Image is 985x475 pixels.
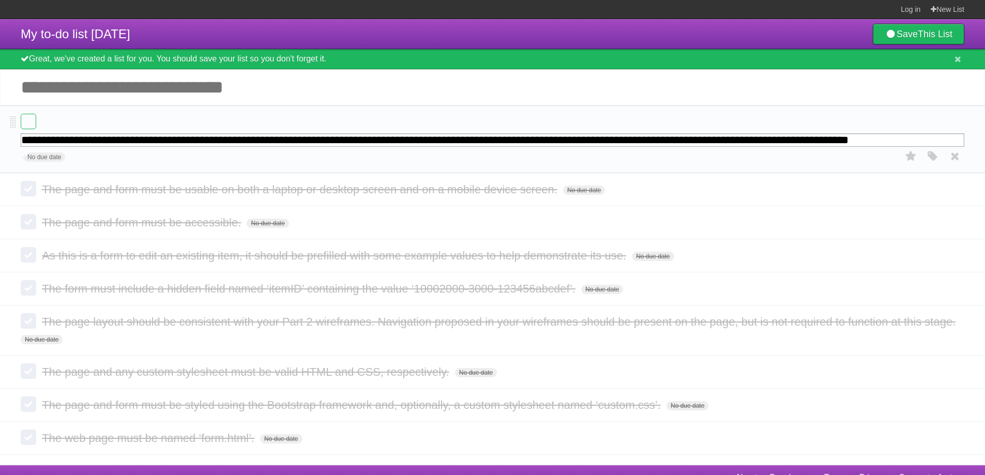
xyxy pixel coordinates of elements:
[23,152,65,162] span: No due date
[632,252,674,261] span: No due date
[42,282,578,295] span: The form must include a hidden field named ‘itemID’ containing the value ‘10002000-3000-123456abc...
[901,148,921,165] label: Star task
[581,285,623,294] span: No due date
[563,186,605,195] span: No due date
[455,368,497,377] span: No due date
[42,365,452,378] span: The page and any custom stylesheet must be valid HTML and CSS, respectively.
[21,335,63,344] span: No due date
[666,401,708,410] span: No due date
[42,216,244,229] span: The page and form must be accessible.
[21,214,36,229] label: Done
[260,434,302,443] span: No due date
[42,432,257,445] span: The web page must be named ‘form.html’.
[21,181,36,196] label: Done
[21,114,36,129] label: Done
[42,183,560,196] span: The page and form must be usable on both a laptop or desktop screen and on a mobile device screen.
[21,280,36,296] label: Done
[21,430,36,445] label: Done
[247,219,289,228] span: No due date
[21,247,36,263] label: Done
[21,27,130,41] span: My to-do list [DATE]
[21,313,36,329] label: Done
[42,315,958,328] span: The page layout should be consistent with your Part 2 wireframes. Navigation proposed in your wir...
[21,363,36,379] label: Done
[873,24,964,44] a: SaveThis List
[21,396,36,412] label: Done
[42,249,629,262] span: As this is a form to edit an existing item, it should be prefilled with some example values to he...
[42,399,663,411] span: The page and form must be styled using the Bootstrap framework and, optionally, a custom styleshe...
[918,29,952,39] b: This List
